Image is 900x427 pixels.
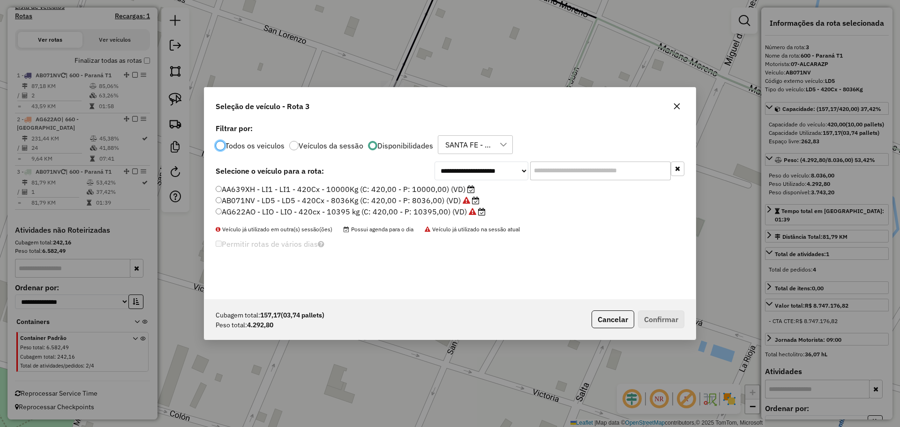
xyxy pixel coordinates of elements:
label: AG622AO - LIO - LIO - 420cx - 10395 kg (C: 420,00 - P: 10395,00) (VD) [216,206,486,217]
strong: 157,17 [260,310,324,320]
i: Possui agenda para o dia [472,197,480,204]
strong: Selecione o veículo para a rota: [216,166,324,176]
span: Cubagem total: [216,310,260,320]
label: AB071NV - LD5 - LD5 - 420Cx - 8036Kg (C: 420,00 - P: 8036,00) (VD) [216,195,480,206]
i: Veículo já utilizado na sessão atual [469,208,476,215]
div: SANTA FE - 27/09 - PROMAX [442,136,495,154]
input: AG622AO - LIO - LIO - 420cx - 10395 kg (C: 420,00 - P: 10395,00) (VD) [216,208,222,214]
span: (03,74 pallets) [281,311,324,319]
label: Todos os veiculos [225,142,285,149]
span: Possui agenda para o dia [344,226,413,233]
label: Permitir rotas de vários dias [216,235,324,253]
i: Selecione pelo menos um veículo [318,240,324,248]
label: Filtrar por: [216,123,684,134]
i: Possui agenda para o dia [478,208,486,215]
span: Peso total: [216,320,247,330]
input: AA639XH - LI1 - LI1 - 420Cx - 10000Kg (C: 420,00 - P: 10000,00) (VD) [216,186,222,192]
span: Seleção de veículo - Rota 3 [216,101,310,112]
label: AA639XH - LI1 - LI1 - 420Cx - 10000Kg (C: 420,00 - P: 10000,00) (VD) [216,184,475,195]
label: Disponibilidades [377,142,433,149]
input: AB071NV - LD5 - LD5 - 420Cx - 8036Kg (C: 420,00 - P: 8036,00) (VD) [216,197,222,203]
span: Veículo já utilizado na sessão atual [425,226,520,233]
label: Veículos da sessão [299,142,363,149]
button: Cancelar [592,310,634,328]
span: Veículo já utilizado em outra(s) sessão(ões) [216,226,332,233]
input: Permitir rotas de vários dias [216,241,222,247]
i: Veículo já utilizado na sessão atual [463,197,470,204]
strong: 4.292,80 [247,320,273,330]
i: Possui agenda para o dia [467,185,475,193]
